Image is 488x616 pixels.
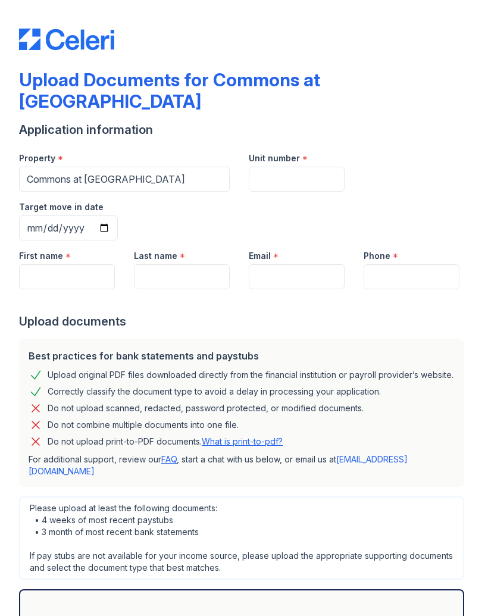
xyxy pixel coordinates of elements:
[19,69,469,112] div: Upload Documents for Commons at [GEOGRAPHIC_DATA]
[202,436,283,446] a: What is print-to-pdf?
[29,454,455,477] p: For additional support, review our , start a chat with us below, or email us at
[48,436,283,448] p: Do not upload print-to-PDF documents.
[19,152,55,164] label: Property
[19,313,469,330] div: Upload documents
[48,401,364,415] div: Do not upload scanned, redacted, password protected, or modified documents.
[48,418,239,432] div: Do not combine multiple documents into one file.
[19,250,63,262] label: First name
[19,201,104,213] label: Target move in date
[48,368,453,382] div: Upload original PDF files downloaded directly from the financial institution or payroll provider’...
[19,496,464,580] div: Please upload at least the following documents: • 4 weeks of most recent paystubs • 3 month of mo...
[134,250,177,262] label: Last name
[364,250,390,262] label: Phone
[19,121,469,138] div: Application information
[161,454,177,464] a: FAQ
[249,152,300,164] label: Unit number
[19,29,114,50] img: CE_Logo_Blue-a8612792a0a2168367f1c8372b55b34899dd931a85d93a1a3d3e32e68fde9ad4.png
[249,250,271,262] label: Email
[29,349,455,363] div: Best practices for bank statements and paystubs
[29,454,408,476] a: [EMAIL_ADDRESS][DOMAIN_NAME]
[48,384,381,399] div: Correctly classify the document type to avoid a delay in processing your application.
